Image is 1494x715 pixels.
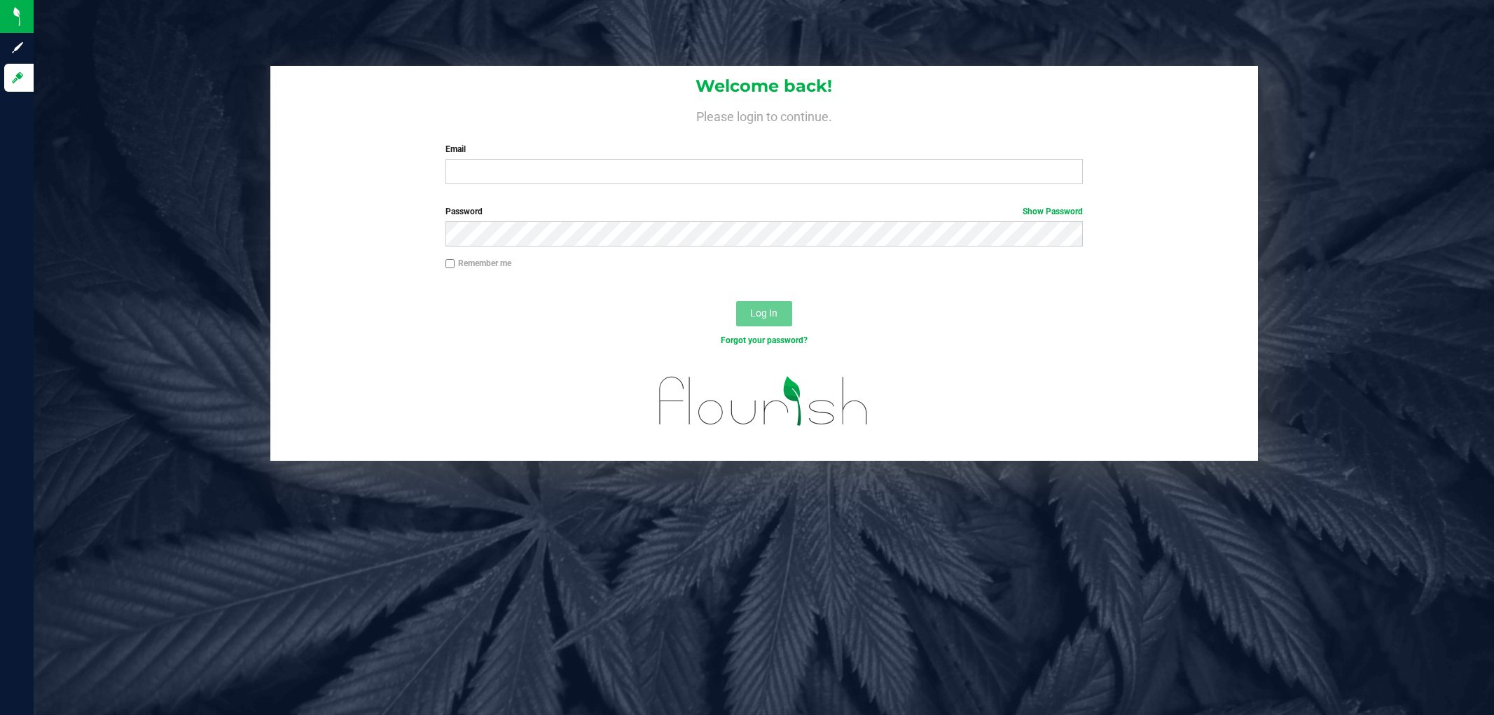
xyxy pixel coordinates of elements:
[11,71,25,85] inline-svg: Log in
[445,259,455,269] input: Remember me
[445,143,1083,155] label: Email
[270,106,1258,123] h4: Please login to continue.
[11,41,25,55] inline-svg: Sign up
[445,257,511,270] label: Remember me
[1023,207,1083,216] a: Show Password
[721,335,808,345] a: Forgot your password?
[270,77,1258,95] h1: Welcome back!
[640,361,887,440] img: flourish_logo.svg
[736,301,792,326] button: Log In
[445,207,483,216] span: Password
[750,307,777,319] span: Log In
